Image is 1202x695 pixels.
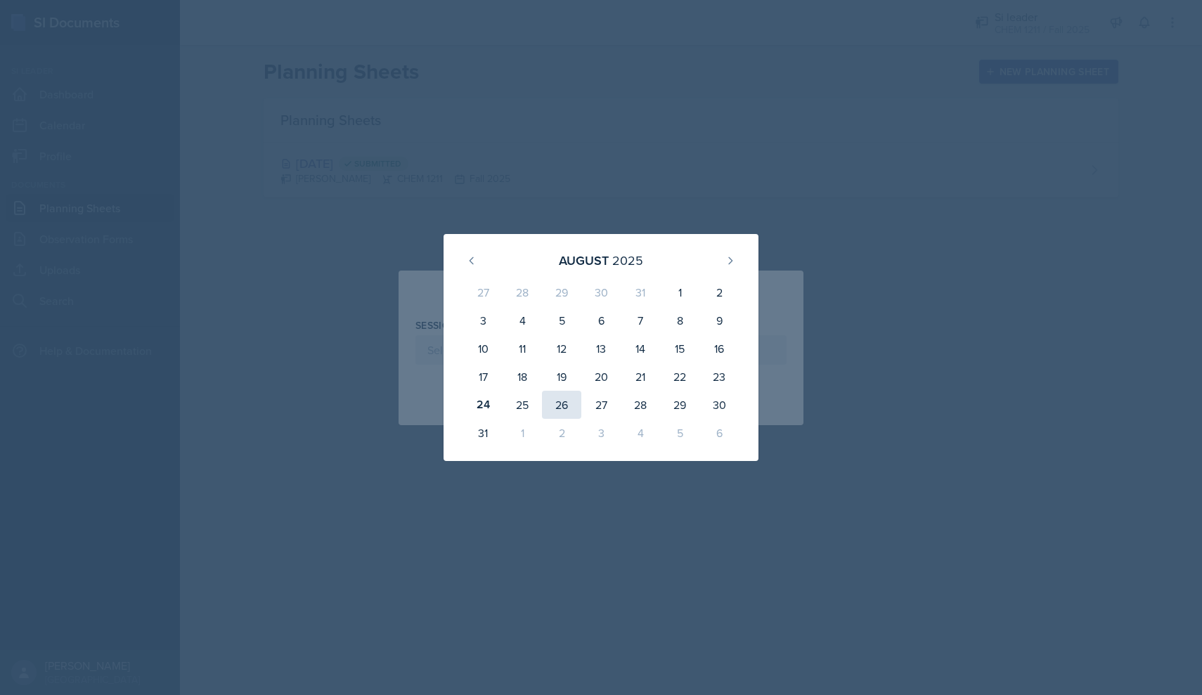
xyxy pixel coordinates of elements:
[660,391,699,419] div: 29
[621,363,660,391] div: 21
[660,334,699,363] div: 15
[612,251,643,270] div: 2025
[463,334,503,363] div: 10
[581,278,621,306] div: 30
[660,278,699,306] div: 1
[503,363,542,391] div: 18
[621,391,660,419] div: 28
[660,306,699,334] div: 8
[503,391,542,419] div: 25
[463,278,503,306] div: 27
[621,306,660,334] div: 7
[542,278,581,306] div: 29
[463,363,503,391] div: 17
[581,391,621,419] div: 27
[581,306,621,334] div: 6
[699,391,739,419] div: 30
[621,334,660,363] div: 14
[699,334,739,363] div: 16
[581,419,621,447] div: 3
[463,391,503,419] div: 24
[503,334,542,363] div: 11
[621,278,660,306] div: 31
[581,363,621,391] div: 20
[503,306,542,334] div: 4
[542,419,581,447] div: 2
[463,419,503,447] div: 31
[699,306,739,334] div: 9
[559,251,609,270] div: August
[542,306,581,334] div: 5
[542,391,581,419] div: 26
[699,419,739,447] div: 6
[503,419,542,447] div: 1
[542,334,581,363] div: 12
[660,363,699,391] div: 22
[463,306,503,334] div: 3
[660,419,699,447] div: 5
[699,363,739,391] div: 23
[621,419,660,447] div: 4
[581,334,621,363] div: 13
[699,278,739,306] div: 2
[503,278,542,306] div: 28
[542,363,581,391] div: 19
